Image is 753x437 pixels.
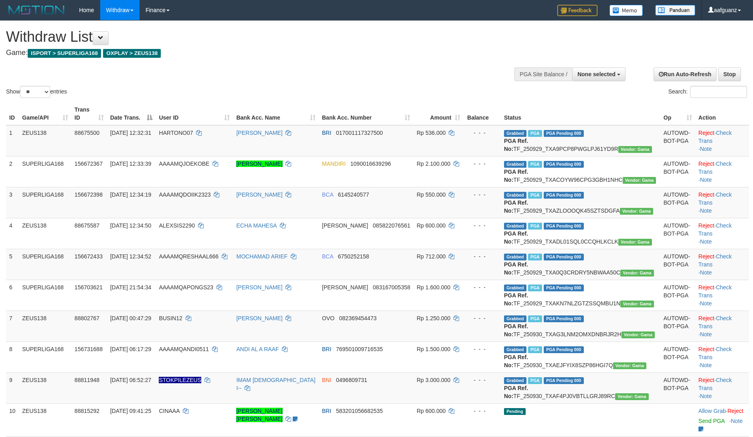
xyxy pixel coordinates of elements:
span: BRI [322,130,331,136]
b: PGA Ref. No: [504,169,528,183]
span: Copy 769501009716535 to clipboard [336,346,383,352]
span: 156703621 [75,284,103,291]
td: 6 [6,280,19,311]
span: Rp 2.100.000 [417,161,450,167]
td: · · [695,218,749,249]
a: Note [700,362,712,368]
a: Send PGA [698,418,725,424]
div: PGA Site Balance / [514,67,572,81]
span: OXPLAY > ZEUS138 [103,49,161,58]
span: [DATE] 06:52:27 [110,377,151,383]
span: Rp 550.000 [417,191,445,198]
td: 3 [6,187,19,218]
span: ISPORT > SUPERLIGA168 [28,49,101,58]
th: Action [695,102,749,125]
img: Button%20Memo.svg [609,5,643,16]
div: - - - [467,191,498,199]
span: Grabbed [504,285,526,291]
span: BRI [322,346,331,352]
td: 5 [6,249,19,280]
span: Grabbed [504,192,526,199]
a: Reject [698,161,715,167]
span: AAAAMQANDI0511 [159,346,209,352]
span: Copy 6750252158 to clipboard [338,253,369,260]
span: 156672398 [75,191,103,198]
span: Vendor URL: https://trx31.1velocity.biz [620,270,654,276]
th: Date Trans.: activate to sort column descending [107,102,156,125]
span: 88815292 [75,408,99,414]
h4: Game: [6,49,494,57]
th: Amount: activate to sort column ascending [413,102,463,125]
a: [PERSON_NAME] [236,161,282,167]
span: AAAAMQDOIIK2323 [159,191,211,198]
span: [PERSON_NAME] [322,222,368,229]
td: 10 [6,403,19,436]
td: TF_250930_TXAG3LNM2OMXDNBRJR2H [501,311,660,341]
span: Marked by aafpengsreynich [528,223,542,230]
td: · · [695,156,749,187]
span: Marked by aafchhiseyha [528,285,542,291]
td: · · [695,125,749,157]
span: Vendor URL: https://trx31.1velocity.biz [613,362,647,369]
span: · [698,408,727,414]
a: Note [700,146,712,152]
span: Copy 1090016639296 to clipboard [350,161,391,167]
td: ZEUS138 [19,372,71,403]
b: PGA Ref. No: [504,385,528,399]
span: [DATE] 12:34:52 [110,253,151,260]
td: AUTOWD-BOT-PGA [660,372,695,403]
td: SUPERLIGA168 [19,187,71,218]
a: [PERSON_NAME] [236,130,282,136]
span: [DATE] 21:54:34 [110,284,151,291]
span: PGA Pending [544,161,584,168]
a: Note [700,331,712,337]
div: - - - [467,129,498,137]
a: Reject [698,346,715,352]
a: Allow Grab [698,408,726,414]
a: Note [700,207,712,214]
span: Grabbed [504,161,526,168]
a: Reject [698,377,715,383]
td: TF_250929_TXA0Q3CRDRY5NBWAA50C [501,249,660,280]
span: Grabbed [504,254,526,260]
a: Check Trans [698,222,732,237]
span: [PERSON_NAME] [322,284,368,291]
b: PGA Ref. No: [504,138,528,152]
span: [DATE] 12:33:39 [110,161,151,167]
img: MOTION_logo.png [6,4,67,16]
div: - - - [467,222,498,230]
span: Grabbed [504,346,526,353]
b: PGA Ref. No: [504,261,528,276]
span: [DATE] 12:32:31 [110,130,151,136]
div: - - - [467,407,498,415]
td: · [695,403,749,436]
span: ALEXSIS2290 [159,222,195,229]
img: panduan.png [655,5,695,16]
b: PGA Ref. No: [504,199,528,214]
span: Grabbed [504,223,526,230]
td: AUTOWD-BOT-PGA [660,280,695,311]
a: MOCHAMAD ARIEF [236,253,287,260]
span: BNI [322,377,331,383]
span: Marked by aafsreyleap [528,377,542,384]
span: Rp 712.000 [417,253,445,260]
a: Reject [698,130,715,136]
span: Vendor URL: https://trx31.1velocity.biz [621,331,655,338]
b: PGA Ref. No: [504,354,528,368]
span: Grabbed [504,130,526,137]
span: Copy 085822076561 to clipboard [373,222,410,229]
td: SUPERLIGA168 [19,249,71,280]
a: Note [700,393,712,399]
td: TF_250929_TXAZLOOOQK45SZTSDGFA [501,187,660,218]
td: AUTOWD-BOT-PGA [660,125,695,157]
th: Game/API: activate to sort column ascending [19,102,71,125]
span: MANDIRI [322,161,346,167]
th: ID [6,102,19,125]
a: Run Auto-Refresh [654,67,717,81]
th: Bank Acc. Number: activate to sort column ascending [319,102,413,125]
label: Show entries [6,86,67,98]
a: Stop [718,67,741,81]
a: Note [700,269,712,276]
span: PGA Pending [544,223,584,230]
span: [DATE] 12:34:19 [110,191,151,198]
